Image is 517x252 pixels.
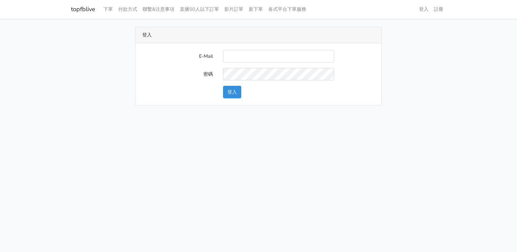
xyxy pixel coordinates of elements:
[416,3,431,16] a: 登入
[177,3,222,16] a: 直播50人以下訂單
[246,3,266,16] a: 新下單
[223,86,241,98] button: 登入
[71,3,95,16] a: topfblive
[222,3,246,16] a: 影片訂單
[101,3,116,16] a: 下單
[266,3,309,16] a: 各式平台下單服務
[137,50,218,62] label: E-Mail
[140,3,177,16] a: 聯繫&注意事項
[431,3,446,16] a: 註冊
[137,68,218,80] label: 密碼
[136,27,381,43] div: 登入
[116,3,140,16] a: 付款方式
